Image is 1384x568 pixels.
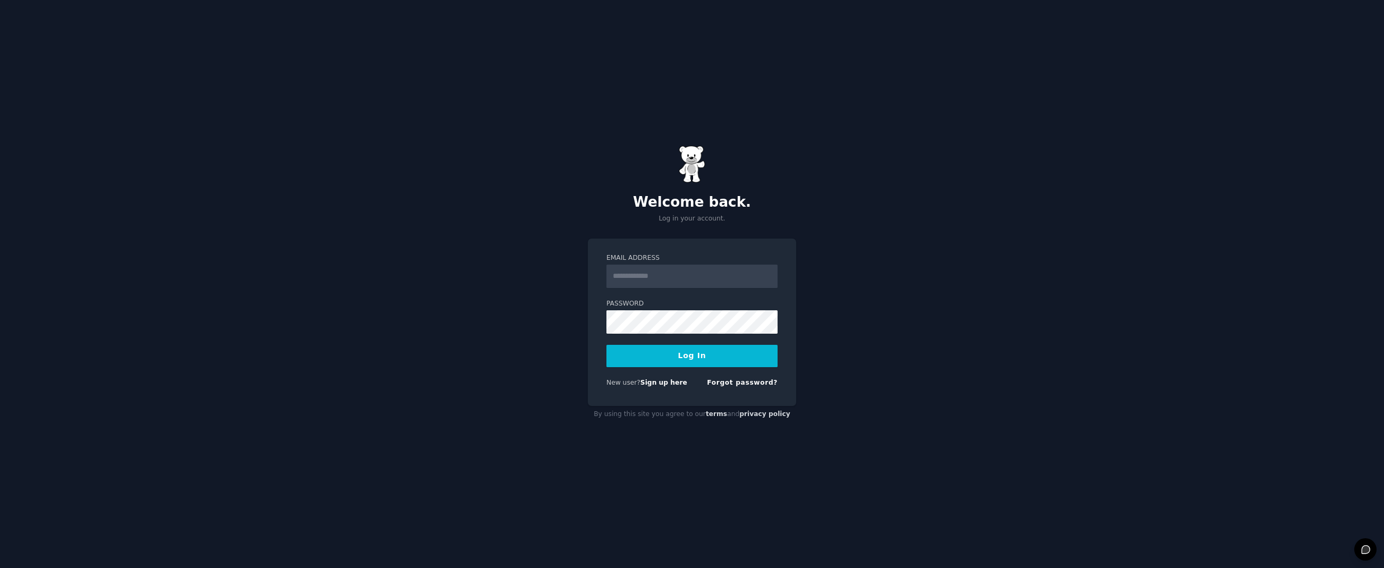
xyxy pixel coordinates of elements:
[707,379,778,386] a: Forgot password?
[588,406,796,423] div: By using this site you agree to our and
[739,410,790,418] a: privacy policy
[640,379,687,386] a: Sign up here
[606,379,640,386] span: New user?
[606,253,778,263] label: Email Address
[588,194,796,211] h2: Welcome back.
[588,214,796,224] p: Log in your account.
[679,146,705,183] img: Gummy Bear
[606,299,778,309] label: Password
[706,410,727,418] a: terms
[606,345,778,367] button: Log In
